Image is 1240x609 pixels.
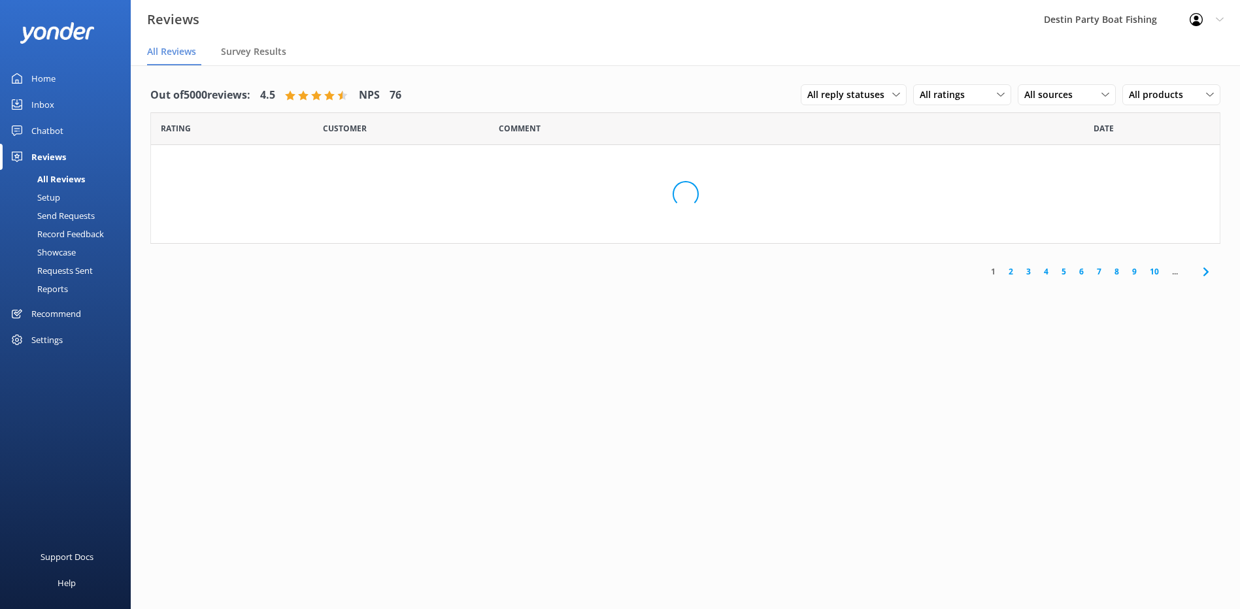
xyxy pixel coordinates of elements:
span: Survey Results [221,45,286,58]
div: Send Requests [8,206,95,225]
div: All Reviews [8,170,85,188]
div: Reports [8,280,68,298]
h4: Out of 5000 reviews: [150,87,250,104]
a: Showcase [8,243,131,261]
a: Setup [8,188,131,206]
h3: Reviews [147,9,199,30]
a: 3 [1020,265,1037,278]
div: Help [58,570,76,596]
div: Showcase [8,243,76,261]
a: Reports [8,280,131,298]
div: Support Docs [41,544,93,570]
span: Date [323,122,367,135]
a: 10 [1143,265,1165,278]
div: Requests Sent [8,261,93,280]
h4: 4.5 [260,87,275,104]
a: Requests Sent [8,261,131,280]
span: Question [499,122,541,135]
span: All ratings [920,88,973,102]
div: Recommend [31,301,81,327]
div: Setup [8,188,60,206]
h4: 76 [390,87,401,104]
a: 2 [1002,265,1020,278]
div: Home [31,65,56,91]
span: ... [1165,265,1184,278]
a: 6 [1073,265,1090,278]
a: 4 [1037,265,1055,278]
a: Record Feedback [8,225,131,243]
a: All Reviews [8,170,131,188]
div: Record Feedback [8,225,104,243]
a: Send Requests [8,206,131,225]
div: Chatbot [31,118,63,144]
span: Date [1094,122,1114,135]
span: All products [1129,88,1191,102]
img: yonder-white-logo.png [20,22,95,44]
a: 1 [984,265,1002,278]
span: All Reviews [147,45,196,58]
span: Date [161,122,191,135]
span: All reply statuses [807,88,892,102]
a: 8 [1108,265,1126,278]
a: 7 [1090,265,1108,278]
a: 5 [1055,265,1073,278]
h4: NPS [359,87,380,104]
span: All sources [1024,88,1081,102]
div: Settings [31,327,63,353]
a: 9 [1126,265,1143,278]
div: Inbox [31,91,54,118]
div: Reviews [31,144,66,170]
